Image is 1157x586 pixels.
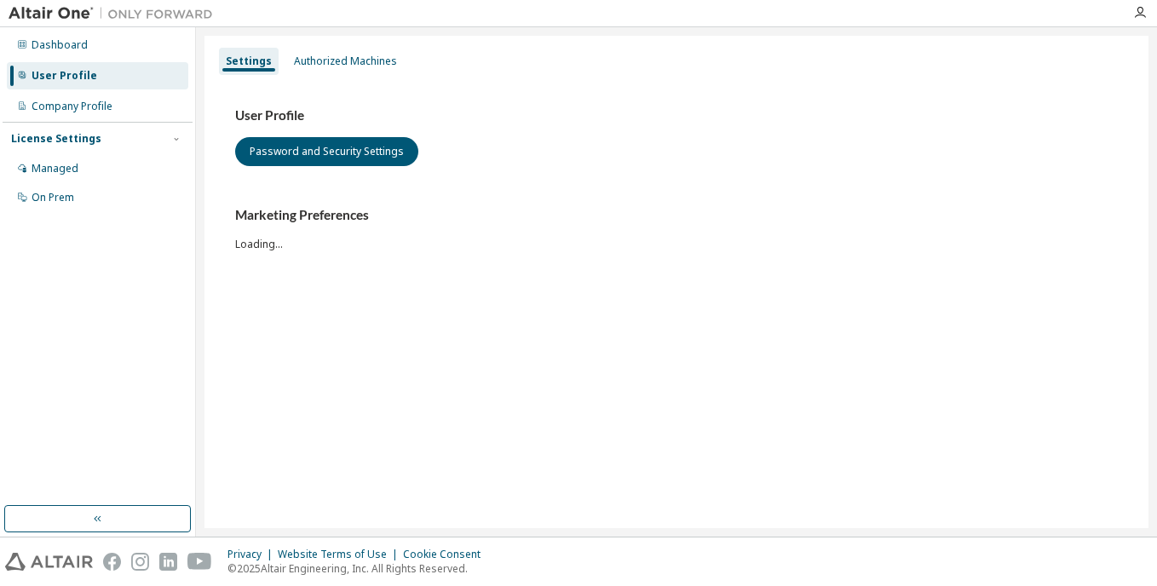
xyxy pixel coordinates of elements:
div: License Settings [11,132,101,146]
img: Altair One [9,5,222,22]
div: Settings [226,55,272,68]
h3: Marketing Preferences [235,207,1118,224]
div: On Prem [32,191,74,204]
button: Password and Security Settings [235,137,418,166]
div: Loading... [235,207,1118,250]
img: instagram.svg [131,553,149,571]
p: © 2025 Altair Engineering, Inc. All Rights Reserved. [227,561,491,576]
h3: User Profile [235,107,1118,124]
div: Authorized Machines [294,55,397,68]
div: Dashboard [32,38,88,52]
img: altair_logo.svg [5,553,93,571]
div: Privacy [227,548,278,561]
div: Website Terms of Use [278,548,403,561]
div: Cookie Consent [403,548,491,561]
div: Managed [32,162,78,175]
div: Company Profile [32,100,112,113]
img: facebook.svg [103,553,121,571]
div: User Profile [32,69,97,83]
img: youtube.svg [187,553,212,571]
img: linkedin.svg [159,553,177,571]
